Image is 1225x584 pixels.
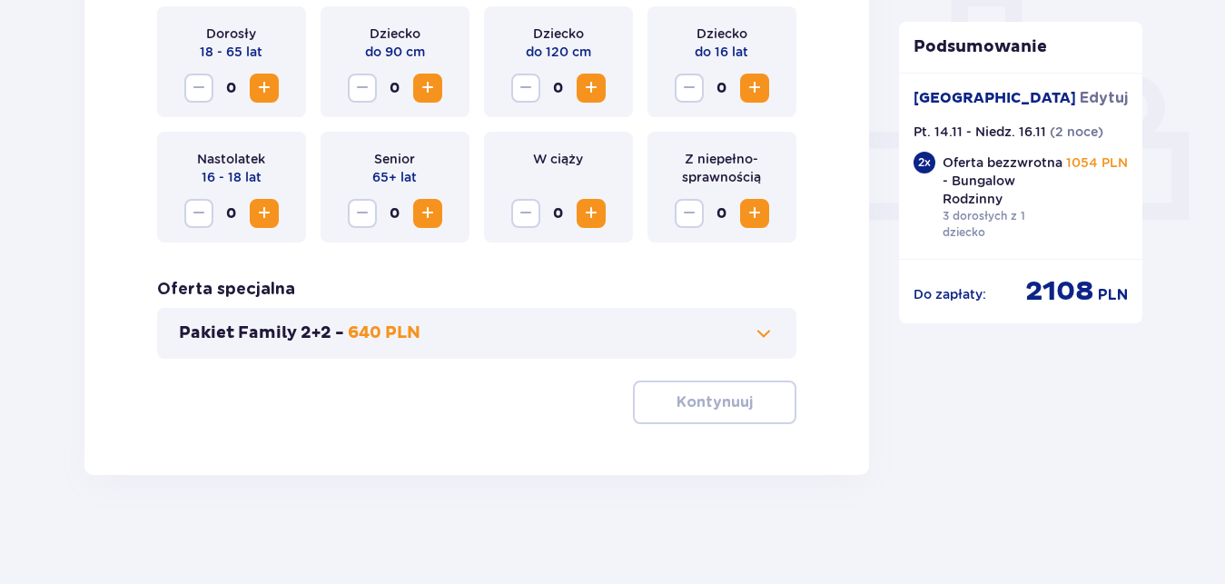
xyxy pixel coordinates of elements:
button: Kontynuuj [633,381,796,424]
button: Zwiększ [250,74,279,103]
p: 640 PLN [348,322,420,344]
button: Zmniejsz [675,199,704,228]
p: Dziecko [533,25,584,43]
p: 65+ lat [372,168,417,186]
p: Pakiet Family 2+2 - [179,322,344,344]
span: PLN [1098,285,1128,305]
p: W ciąży [533,150,583,168]
p: ( 2 noce ) [1050,123,1103,141]
button: Zwiększ [740,199,769,228]
button: Zwiększ [413,199,442,228]
span: 0 [707,74,736,103]
button: Zwiększ [740,74,769,103]
button: Zmniejsz [348,74,377,103]
p: Dziecko [370,25,420,43]
p: 18 - 65 lat [200,43,262,61]
p: Z niepełno­sprawnością [662,150,782,186]
button: Pakiet Family 2+2 -640 PLN [179,322,776,344]
span: 0 [707,199,736,228]
p: Kontynuuj [677,392,753,412]
h3: Oferta specjalna [157,279,295,301]
p: Dorosły [206,25,256,43]
button: Zmniejsz [184,74,213,103]
p: 1054 PLN [1066,153,1128,172]
span: 2108 [1025,274,1094,309]
button: Zwiększ [250,199,279,228]
p: Senior [374,150,415,168]
span: 0 [217,74,246,103]
button: Zwiększ [577,199,606,228]
span: Edytuj [1080,88,1128,108]
button: Zmniejsz [511,74,540,103]
p: do 16 lat [695,43,748,61]
p: Nastolatek [197,150,265,168]
p: 16 - 18 lat [202,168,262,186]
div: 2 x [914,152,935,173]
p: [GEOGRAPHIC_DATA] [914,88,1076,108]
button: Zmniejsz [675,74,704,103]
p: 3 dorosłych z 1 dziecko [943,208,1068,241]
span: 0 [217,199,246,228]
p: Podsumowanie [899,36,1142,58]
span: 0 [380,74,410,103]
p: Dziecko [696,25,747,43]
p: do 120 cm [526,43,591,61]
span: 0 [544,199,573,228]
button: Zmniejsz [511,199,540,228]
p: Oferta bezzwrotna - Bungalow Rodzinny [943,153,1068,208]
button: Zmniejsz [184,199,213,228]
button: Zwiększ [413,74,442,103]
p: Do zapłaty : [914,285,986,303]
p: Pt. 14.11 - Niedz. 16.11 [914,123,1046,141]
button: Zmniejsz [348,199,377,228]
span: 0 [544,74,573,103]
p: do 90 cm [365,43,425,61]
button: Zwiększ [577,74,606,103]
span: 0 [380,199,410,228]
